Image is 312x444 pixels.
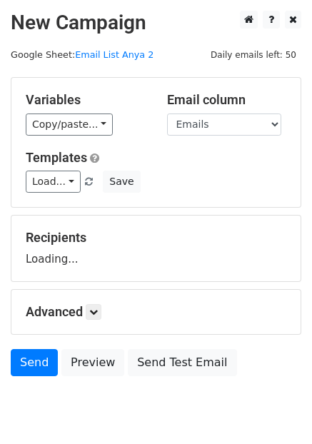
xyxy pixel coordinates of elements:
h5: Variables [26,92,146,108]
a: Templates [26,150,87,165]
a: Email List Anya 2 [75,49,154,60]
a: Copy/paste... [26,113,113,136]
h5: Email column [167,92,287,108]
a: Preview [61,349,124,376]
small: Google Sheet: [11,49,154,60]
span: Daily emails left: 50 [206,47,301,63]
div: Loading... [26,230,286,267]
a: Daily emails left: 50 [206,49,301,60]
button: Save [103,171,140,193]
a: Send Test Email [128,349,236,376]
h5: Advanced [26,304,286,320]
a: Load... [26,171,81,193]
a: Send [11,349,58,376]
h2: New Campaign [11,11,301,35]
h5: Recipients [26,230,286,246]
